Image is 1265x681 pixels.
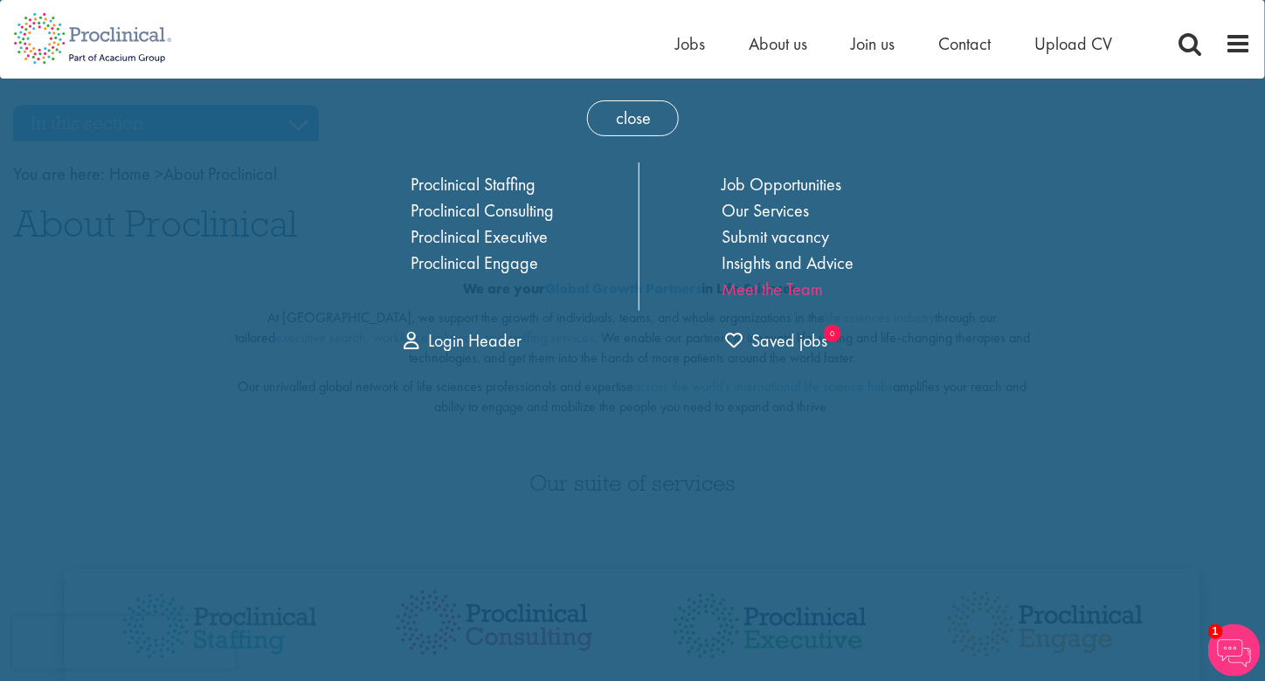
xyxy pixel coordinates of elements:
a: Submit vacancy [722,225,830,248]
span: close [587,100,679,136]
a: Job Opportunities [722,173,842,196]
a: Insights and Advice [722,251,854,274]
a: Meet the Team [722,278,824,300]
a: Contact [938,32,991,55]
a: Login Header [404,329,522,352]
a: Proclinical Consulting [411,199,555,222]
a: About us [749,32,807,55]
span: Saved jobs [725,329,827,352]
a: Proclinical Executive [411,225,549,248]
a: Proclinical Engage [411,251,539,274]
a: Upload CV [1034,32,1112,55]
a: Join us [851,32,895,55]
a: 0 jobs in shortlist [725,328,827,354]
a: Proclinical Staffing [411,173,536,196]
a: Our Services [722,199,810,222]
a: Jobs [675,32,705,55]
img: Chatbot [1208,624,1261,677]
span: 1 [1208,624,1223,639]
sub: 0 [824,325,841,342]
